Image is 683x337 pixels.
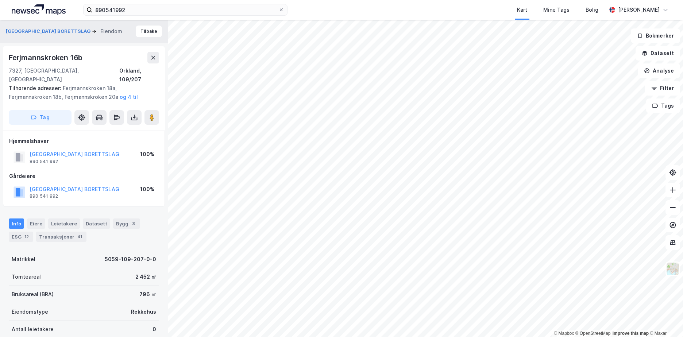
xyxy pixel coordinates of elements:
[9,84,153,101] div: Ferjmannskroken 18a, Ferjmannskroken 18b, Ferjmannskroken 20a
[9,52,84,63] div: Ferjmannskroken 16b
[113,218,140,229] div: Bygg
[12,255,35,264] div: Matrikkel
[9,232,33,242] div: ESG
[105,255,156,264] div: 5059-109-207-0-0
[618,5,660,14] div: [PERSON_NAME]
[645,81,680,96] button: Filter
[543,5,570,14] div: Mine Tags
[575,331,611,336] a: OpenStreetMap
[130,220,137,227] div: 3
[636,46,680,61] button: Datasett
[140,150,154,159] div: 100%
[666,262,680,276] img: Z
[638,63,680,78] button: Analyse
[12,4,66,15] img: logo.a4113a55bc3d86da70a041830d287a7e.svg
[9,66,119,84] div: 7327, [GEOGRAPHIC_DATA], [GEOGRAPHIC_DATA]
[647,302,683,337] iframe: Chat Widget
[586,5,598,14] div: Bolig
[36,232,86,242] div: Transaksjoner
[12,290,54,299] div: Bruksareal (BRA)
[27,218,45,229] div: Eiere
[631,28,680,43] button: Bokmerker
[136,26,162,37] button: Tilbake
[12,272,41,281] div: Tomteareal
[135,272,156,281] div: 2 452 ㎡
[517,5,527,14] div: Kart
[647,302,683,337] div: Kontrollprogram for chat
[153,325,156,334] div: 0
[9,110,72,125] button: Tag
[131,307,156,316] div: Rekkehus
[48,218,80,229] div: Leietakere
[92,4,278,15] input: Søk på adresse, matrikkel, gårdeiere, leietakere eller personer
[9,85,63,91] span: Tilhørende adresser:
[12,307,48,316] div: Eiendomstype
[30,193,58,199] div: 890 541 992
[9,137,159,146] div: Hjemmelshaver
[12,325,54,334] div: Antall leietakere
[100,27,122,36] div: Eiendom
[119,66,159,84] div: Orkland, 109/207
[646,98,680,113] button: Tags
[139,290,156,299] div: 796 ㎡
[554,331,574,336] a: Mapbox
[613,331,649,336] a: Improve this map
[83,218,110,229] div: Datasett
[9,218,24,229] div: Info
[9,172,159,181] div: Gårdeiere
[6,28,92,35] button: [GEOGRAPHIC_DATA] BORETTSLAG
[30,159,58,164] div: 890 541 992
[23,233,30,240] div: 12
[140,185,154,194] div: 100%
[76,233,84,240] div: 41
